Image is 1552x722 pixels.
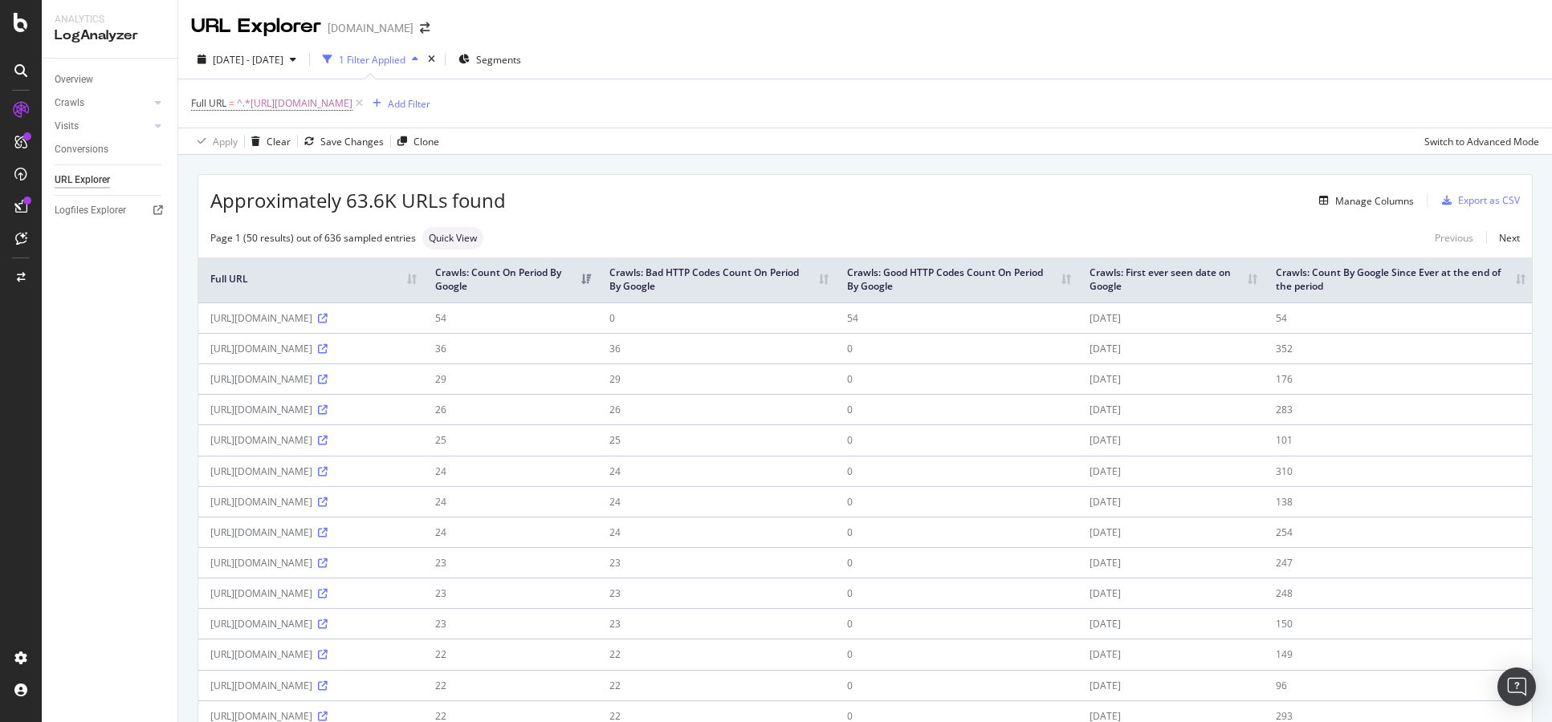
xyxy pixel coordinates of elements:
td: [DATE] [1077,517,1264,547]
td: 24 [597,456,835,486]
div: Overview [55,71,93,88]
td: 283 [1264,394,1532,424]
button: Manage Columns [1313,191,1414,210]
td: 0 [835,517,1077,547]
td: 22 [597,670,835,700]
span: Segments [476,53,521,67]
td: 22 [423,639,597,669]
div: Apply [213,135,238,148]
td: 0 [835,547,1077,578]
td: 248 [1264,578,1532,608]
td: 24 [423,517,597,547]
td: [DATE] [1077,608,1264,639]
td: [DATE] [1077,394,1264,424]
button: [DATE] - [DATE] [191,47,303,72]
td: 36 [597,333,835,363]
div: URL Explorer [55,172,110,189]
td: 352 [1264,333,1532,363]
td: 24 [423,486,597,517]
div: [URL][DOMAIN_NAME] [210,647,411,661]
td: 0 [835,578,1077,608]
div: [DOMAIN_NAME] [328,20,413,36]
th: Crawls: First ever seen date on Google: activate to sort column ascending [1077,258,1264,302]
td: 254 [1264,517,1532,547]
div: Clear [267,135,291,148]
td: [DATE] [1077,486,1264,517]
td: 0 [835,424,1077,455]
td: [DATE] [1077,424,1264,455]
td: 310 [1264,456,1532,486]
button: Switch to Advanced Mode [1418,128,1539,154]
td: 54 [835,302,1077,333]
div: [URL][DOMAIN_NAME] [210,342,411,355]
a: Visits [55,118,150,135]
td: 22 [597,639,835,669]
div: [URL][DOMAIN_NAME] [210,464,411,478]
td: 150 [1264,608,1532,639]
span: = [229,96,234,110]
div: Switch to Advanced Mode [1424,135,1539,148]
div: 1 Filter Applied [339,53,405,67]
button: Clear [245,128,291,154]
td: [DATE] [1077,578,1264,608]
td: 149 [1264,639,1532,669]
div: [URL][DOMAIN_NAME] [210,556,411,570]
div: times [425,51,438,67]
div: arrow-right-arrow-left [420,22,430,34]
td: 23 [597,608,835,639]
td: 22 [423,670,597,700]
div: neutral label [422,227,483,249]
div: [URL][DOMAIN_NAME] [210,403,411,416]
div: Logfiles Explorer [55,202,126,219]
button: Clone [391,128,439,154]
div: LogAnalyzer [55,26,165,45]
div: [URL][DOMAIN_NAME] [210,617,411,631]
td: 96 [1264,670,1532,700]
div: Analytics [55,13,165,26]
div: Visits [55,118,79,135]
div: [URL][DOMAIN_NAME] [210,433,411,447]
td: 138 [1264,486,1532,517]
td: [DATE] [1077,670,1264,700]
td: 24 [423,456,597,486]
a: URL Explorer [55,172,166,189]
td: 0 [835,394,1077,424]
div: Manage Columns [1335,194,1414,208]
td: 29 [423,363,597,394]
div: Export as CSV [1458,193,1520,207]
td: 176 [1264,363,1532,394]
a: Logfiles Explorer [55,202,166,219]
td: [DATE] [1077,456,1264,486]
div: [URL][DOMAIN_NAME] [210,525,411,539]
td: 26 [597,394,835,424]
div: Open Intercom Messenger [1497,667,1536,706]
div: Clone [413,135,439,148]
span: [DATE] - [DATE] [213,53,283,67]
td: 247 [1264,547,1532,578]
th: Crawls: Good HTTP Codes Count On Period By Google: activate to sort column ascending [835,258,1077,302]
a: Conversions [55,141,166,158]
button: 1 Filter Applied [316,47,425,72]
td: 0 [835,608,1077,639]
td: 23 [597,578,835,608]
span: Approximately 63.6K URLs found [210,187,506,214]
td: [DATE] [1077,363,1264,394]
td: 0 [835,333,1077,363]
td: [DATE] [1077,639,1264,669]
div: [URL][DOMAIN_NAME] [210,586,411,600]
div: [URL][DOMAIN_NAME] [210,372,411,386]
a: Next [1486,226,1520,249]
div: URL Explorer [191,13,321,40]
td: 24 [597,517,835,547]
div: Save Changes [320,135,384,148]
td: 54 [423,302,597,333]
td: 25 [423,424,597,455]
td: 54 [1264,302,1532,333]
div: [URL][DOMAIN_NAME] [210,679,411,692]
div: Page 1 (50 results) out of 636 sampled entries [210,231,416,245]
div: Conversions [55,141,108,158]
a: Crawls [55,95,150,112]
td: 26 [423,394,597,424]
a: Overview [55,71,166,88]
td: 24 [597,486,835,517]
